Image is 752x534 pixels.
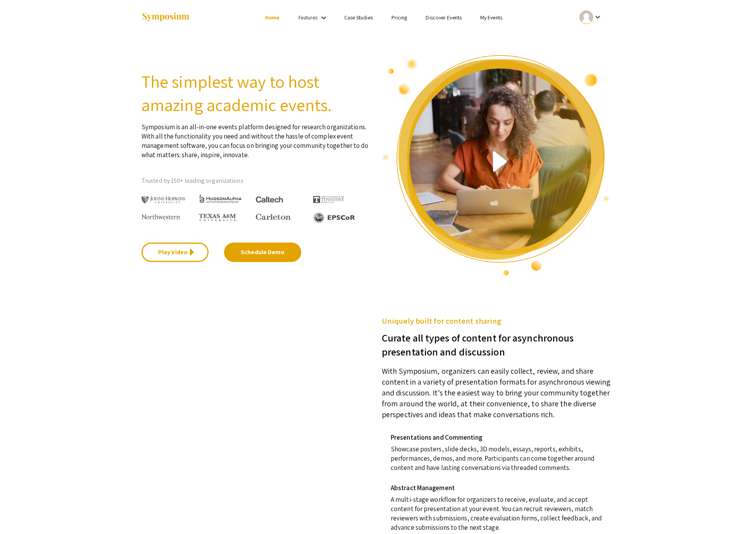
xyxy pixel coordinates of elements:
a: Features [298,14,318,21]
img: Johns Hopkins University [141,196,185,204]
img: video overview of Symposium [382,54,611,276]
h4: Abstract Management [391,484,605,492]
h4: Presentations and Commenting [391,433,605,441]
button: Expand account dropdown [571,9,611,26]
img: Northwestern [141,214,180,219]
p: Symposium is an all-in-one events platform designed for research organizations. With all the func... [141,116,370,160]
p: Trusted by 150+ leading organizations [141,175,370,187]
a: Schedule Demo [224,243,301,262]
a: My Events [480,14,502,21]
h5: Uniquely built for content sharing [382,315,611,327]
p: Showcase posters, slide decks, 3D models, essays, reports, exhibits, performances, demos, and mor... [391,441,605,472]
iframe: Chat [719,499,746,528]
img: EPSCOR [313,212,356,223]
img: Carleton [256,214,291,220]
a: Play Video [141,243,209,262]
h3: Curate all types of content for asynchronous presentation and discussion [382,327,611,359]
img: Symposium by ForagerOne [141,12,190,23]
a: Pricing [392,14,407,21]
h2: The simplest way to host amazing academic events. [141,70,370,116]
mat-icon: Expand Features list [319,13,328,23]
img: Caltech [256,196,283,203]
img: Texas A&M University [199,214,238,222]
p: A multi-stage workflow for organizers to receive, evaluate, and accept content for presentation a... [391,492,605,532]
mat-icon: Expand account dropdown [593,12,602,22]
a: Discover Events [426,14,462,21]
p: With Symposium, organizers can easily collect, review, and share content in a variety of presenta... [382,359,611,420]
a: Home [265,14,279,21]
img: The University of Tennessee [313,196,344,203]
a: Case Studies [344,14,373,21]
img: HudsonAlpha [199,194,243,203]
